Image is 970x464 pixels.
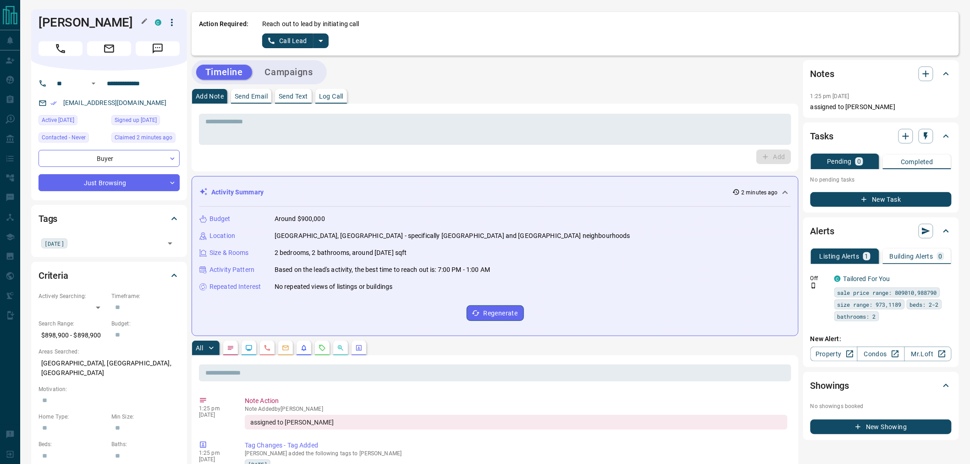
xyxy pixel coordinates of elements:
[901,159,933,165] p: Completed
[810,375,952,397] div: Showings
[87,41,131,56] span: Email
[820,253,860,260] p: Listing Alerts
[245,406,788,412] p: Note Added by [PERSON_NAME]
[39,356,180,381] p: [GEOGRAPHIC_DATA], [GEOGRAPHIC_DATA], [GEOGRAPHIC_DATA]
[115,116,157,125] span: Signed up [DATE]
[39,328,107,343] p: $898,900 - $898,900
[115,133,172,142] span: Claimed 2 minutes ago
[275,214,325,224] p: Around $900,000
[275,282,393,292] p: No repeated views of listings or buildings
[39,208,180,230] div: Tags
[39,265,180,287] div: Criteria
[39,211,57,226] h2: Tags
[111,320,180,328] p: Budget:
[39,15,141,30] h1: [PERSON_NAME]
[209,265,254,275] p: Activity Pattern
[910,300,939,309] span: beds: 2-2
[245,450,788,457] p: [PERSON_NAME] added the following tags to [PERSON_NAME]
[42,133,86,142] span: Contacted - Never
[245,415,788,430] div: assigned to [PERSON_NAME]
[39,320,107,328] p: Search Range:
[810,192,952,207] button: New Task
[838,312,876,321] span: bathrooms: 2
[742,188,778,197] p: 2 minutes ago
[211,188,264,197] p: Activity Summary
[939,253,942,260] p: 0
[199,19,248,48] p: Action Required:
[245,441,788,450] p: Tag Changes - Tag Added
[39,150,180,167] div: Buyer
[111,133,180,145] div: Wed Oct 15 2025
[319,93,343,99] p: Log Call
[39,440,107,448] p: Beds:
[857,347,904,361] a: Condos
[39,41,83,56] span: Call
[264,344,271,352] svg: Calls
[136,41,180,56] span: Message
[44,239,64,248] span: [DATE]
[256,65,322,80] button: Campaigns
[199,412,231,418] p: [DATE]
[843,275,890,282] a: Tailored For You
[39,413,107,421] p: Home Type:
[39,115,107,128] div: Tue Oct 07 2025
[810,220,952,242] div: Alerts
[300,344,308,352] svg: Listing Alerts
[810,129,833,144] h2: Tasks
[810,125,952,147] div: Tasks
[810,282,817,289] svg: Push Notification Only
[245,344,253,352] svg: Lead Browsing Activity
[810,63,952,85] div: Notes
[199,405,231,412] p: 1:25 pm
[810,102,952,112] p: assigned to [PERSON_NAME]
[282,344,289,352] svg: Emails
[42,116,74,125] span: Active [DATE]
[199,450,231,456] p: 1:25 pm
[810,378,849,393] h2: Showings
[262,19,359,29] p: Reach out to lead by initiating call
[50,100,57,106] svg: Email Verified
[838,288,937,297] span: sale price range: 809010,988790
[39,348,180,356] p: Areas Searched:
[111,413,180,421] p: Min Size:
[164,237,176,250] button: Open
[39,292,107,300] p: Actively Searching:
[199,456,231,463] p: [DATE]
[810,66,834,81] h2: Notes
[39,268,68,283] h2: Criteria
[319,344,326,352] svg: Requests
[39,385,180,393] p: Motivation:
[810,93,849,99] p: 1:25 pm [DATE]
[275,248,407,258] p: 2 bedrooms, 2 bathrooms, around [DATE] sqft
[111,115,180,128] div: Tue Oct 07 2025
[227,344,234,352] svg: Notes
[196,345,203,351] p: All
[155,19,161,26] div: condos.ca
[337,344,344,352] svg: Opportunities
[209,214,231,224] p: Budget
[209,248,249,258] p: Size & Rooms
[827,158,852,165] p: Pending
[235,93,268,99] p: Send Email
[810,274,829,282] p: Off
[111,292,180,300] p: Timeframe:
[279,93,308,99] p: Send Text
[262,33,313,48] button: Call Lead
[196,93,224,99] p: Add Note
[275,265,490,275] p: Based on the lead's activity, the best time to reach out is: 7:00 PM - 1:00 AM
[88,78,99,89] button: Open
[834,276,841,282] div: condos.ca
[39,174,180,191] div: Just Browsing
[199,184,791,201] div: Activity Summary2 minutes ago
[209,231,235,241] p: Location
[904,347,952,361] a: Mr.Loft
[262,33,329,48] div: split button
[810,420,952,434] button: New Showing
[275,231,630,241] p: [GEOGRAPHIC_DATA], [GEOGRAPHIC_DATA] - specifically [GEOGRAPHIC_DATA] and [GEOGRAPHIC_DATA] neigh...
[245,396,788,406] p: Note Action
[810,224,834,238] h2: Alerts
[810,173,952,187] p: No pending tasks
[857,158,861,165] p: 0
[810,334,952,344] p: New Alert:
[63,99,167,106] a: [EMAIL_ADDRESS][DOMAIN_NAME]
